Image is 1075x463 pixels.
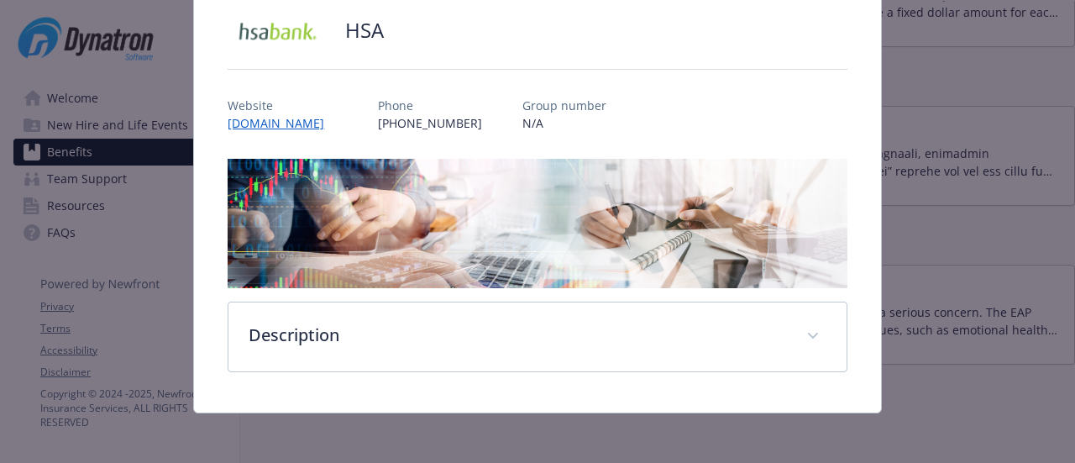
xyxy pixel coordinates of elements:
img: HSA Bank [228,5,328,55]
p: [PHONE_NUMBER] [378,114,482,132]
img: banner [228,159,847,288]
div: Description [228,303,846,371]
h2: HSA [345,16,384,45]
p: Website [228,97,338,114]
p: N/A [522,114,606,132]
a: [DOMAIN_NAME] [228,115,338,131]
p: Description [249,323,785,348]
p: Group number [522,97,606,114]
p: Phone [378,97,482,114]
